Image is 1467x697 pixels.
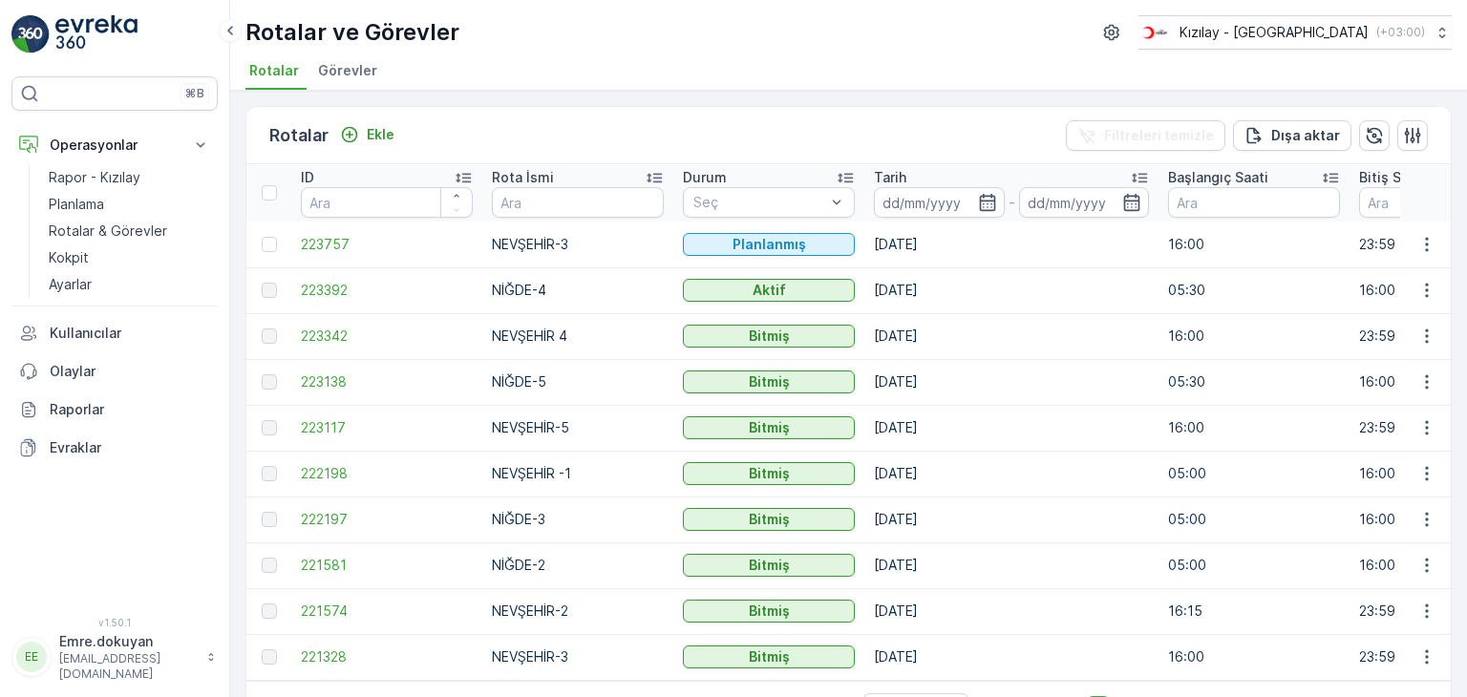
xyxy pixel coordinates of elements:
p: Ekle [367,125,394,144]
button: Bitmiş [683,370,855,393]
p: 05:30 [1168,281,1340,300]
p: Bitmiş [749,327,790,346]
p: Bitiş Saati [1359,168,1426,187]
span: v 1.50.1 [11,617,218,628]
a: 223138 [301,372,473,391]
a: 223342 [301,327,473,346]
img: logo_light-DOdMpM7g.png [55,15,138,53]
a: Raporlar [11,391,218,429]
p: Bitmiş [749,510,790,529]
td: [DATE] [864,222,1159,267]
span: 221574 [301,602,473,621]
a: 223392 [301,281,473,300]
p: 16:00 [1168,327,1340,346]
td: [DATE] [864,359,1159,405]
input: Ara [1168,187,1340,218]
a: Kokpit [41,244,218,271]
p: 05:00 [1168,556,1340,575]
p: Raporlar [50,400,210,419]
button: Planlanmış [683,233,855,256]
td: [DATE] [864,542,1159,588]
p: NEVŞEHİR-3 [492,235,664,254]
a: 222197 [301,510,473,529]
button: Bitmiş [683,508,855,531]
p: NİĞDE-3 [492,510,664,529]
button: Dışa aktar [1233,120,1351,151]
p: Bitmiş [749,556,790,575]
div: Toggle Row Selected [262,649,277,665]
input: dd/mm/yyyy [1019,187,1150,218]
input: Ara [492,187,664,218]
button: Aktif [683,279,855,302]
p: Planlama [49,195,104,214]
button: Kızılay - [GEOGRAPHIC_DATA](+03:00) [1138,15,1452,50]
a: Evraklar [11,429,218,467]
p: Tarih [874,168,906,187]
td: [DATE] [864,405,1159,451]
div: Toggle Row Selected [262,558,277,573]
a: Planlama [41,191,218,218]
p: 05:00 [1168,464,1340,483]
p: Aktif [753,281,786,300]
p: Evraklar [50,438,210,457]
p: 16:00 [1168,418,1340,437]
p: 16:00 [1168,647,1340,666]
a: 223757 [301,235,473,254]
div: EE [16,642,47,672]
p: Bitmiş [749,602,790,621]
div: Toggle Row Selected [262,420,277,435]
button: Filtreleri temizle [1066,120,1225,151]
p: Bitmiş [749,372,790,391]
a: 221581 [301,556,473,575]
p: Rotalar & Görevler [49,222,167,241]
p: Kokpit [49,248,89,267]
p: Kızılay - [GEOGRAPHIC_DATA] [1180,23,1369,42]
td: [DATE] [864,588,1159,634]
a: 221328 [301,647,473,666]
a: Rapor - Kızılay [41,164,218,191]
p: Emre.dokuyan [59,632,197,651]
button: Bitmiş [683,462,855,485]
button: EEEmre.dokuyan[EMAIL_ADDRESS][DOMAIN_NAME] [11,632,218,682]
p: NEVŞEHİR -1 [492,464,664,483]
button: Bitmiş [683,325,855,348]
p: NEVŞEHİR-3 [492,647,664,666]
p: Kullanıcılar [50,324,210,343]
button: Bitmiş [683,416,855,439]
p: NEVŞEHİR-2 [492,602,664,621]
p: 16:15 [1168,602,1340,621]
a: 222198 [301,464,473,483]
img: k%C4%B1z%C4%B1lay_D5CCths_t1JZB0k.png [1138,22,1172,43]
span: Rotalar [249,61,299,80]
p: NEVŞEHİR-5 [492,418,664,437]
p: Planlanmış [733,235,806,254]
a: Rotalar & Görevler [41,218,218,244]
p: NEVŞEHİR 4 [492,327,664,346]
img: logo [11,15,50,53]
input: dd/mm/yyyy [874,187,1005,218]
p: Dışa aktar [1271,126,1340,145]
p: NİĞDE-5 [492,372,664,391]
p: Bitmiş [749,647,790,666]
button: Operasyonlar [11,126,218,164]
p: 05:30 [1168,372,1340,391]
td: [DATE] [864,451,1159,496]
input: Ara [301,187,473,218]
td: [DATE] [864,496,1159,542]
p: Rota İsmi [492,168,554,187]
p: Durum [683,168,727,187]
a: Ayarlar [41,271,218,298]
div: Toggle Row Selected [262,374,277,390]
p: Bitmiş [749,464,790,483]
p: Rotalar ve Görevler [245,17,459,48]
div: Toggle Row Selected [262,283,277,298]
td: [DATE] [864,267,1159,313]
a: 223117 [301,418,473,437]
p: Seç [693,193,825,212]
